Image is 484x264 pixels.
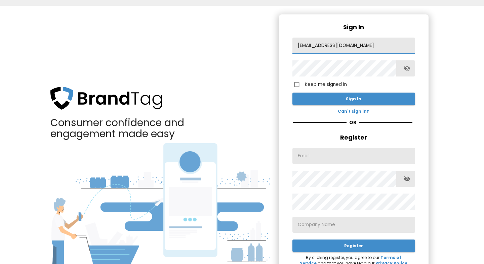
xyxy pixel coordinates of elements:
span: Register [287,133,420,142]
img: brandtag [50,87,162,110]
span: Register [298,242,410,249]
input: Company Name [292,217,415,233]
p: OR [347,117,359,122]
button: Register [292,240,415,252]
span: Sign In [287,22,420,32]
span: Keep me signed in [305,81,347,88]
p: Consumer confidence and engagement made easy [50,111,207,143]
input: Email [292,148,415,164]
span: Sign In [298,95,410,102]
a: Can't sign in? [292,108,415,114]
button: Sign In [292,93,415,105]
input: Email [292,38,415,54]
